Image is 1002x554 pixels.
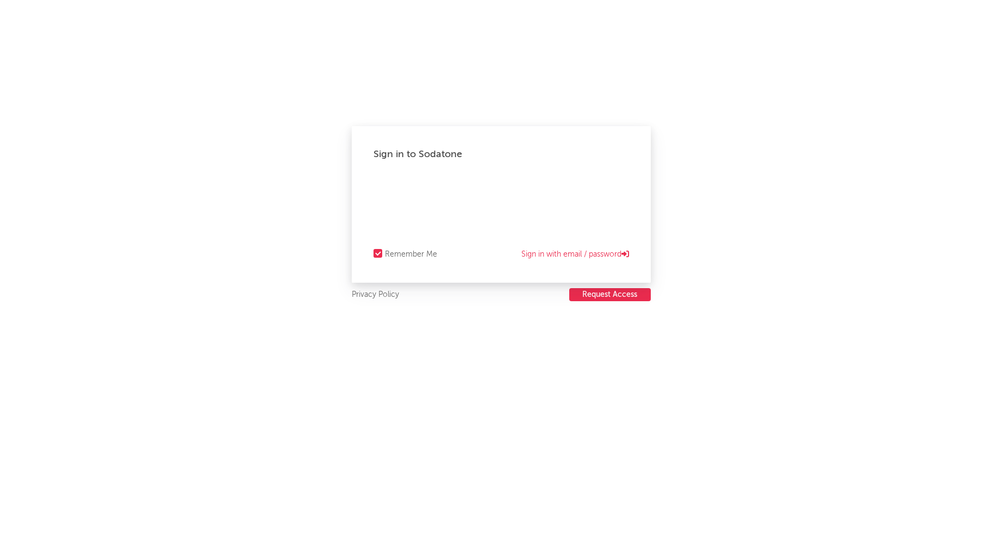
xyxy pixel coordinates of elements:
[352,288,399,302] a: Privacy Policy
[569,288,651,301] button: Request Access
[374,148,629,161] div: Sign in to Sodatone
[521,248,629,261] a: Sign in with email / password
[385,248,437,261] div: Remember Me
[569,288,651,302] a: Request Access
